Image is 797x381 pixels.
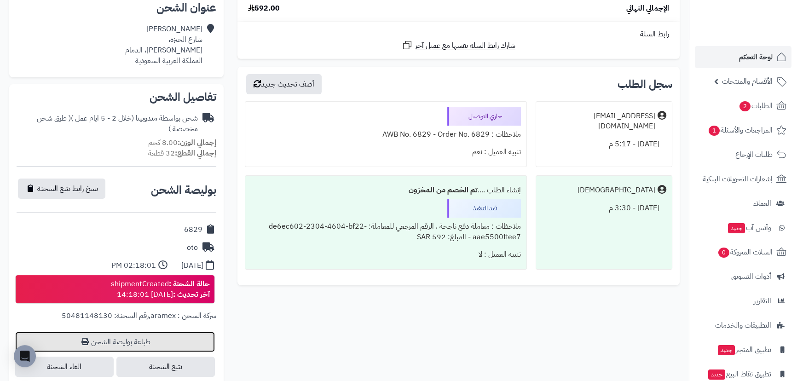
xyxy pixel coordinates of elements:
a: طلبات الإرجاع [695,144,791,166]
div: ملاحظات : AWB No. 6829 - Order No. 6829 [251,126,521,144]
span: وآتس آب [727,221,771,234]
div: shipmentCreated [DATE] 14:18:01 [111,279,210,300]
div: رابط السلة [241,29,676,40]
small: 8.00 كجم [148,137,216,148]
h2: بوليصة الشحن [151,185,216,196]
a: تطبيق المتجرجديد [695,339,791,361]
button: نسخ رابط تتبع الشحنة [18,179,105,199]
span: نسخ رابط تتبع الشحنة [37,183,98,194]
span: رقم الشحنة: 50481148130 [62,310,149,321]
a: لوحة التحكم [695,46,791,68]
div: Open Intercom Messenger [14,345,36,367]
span: العملاء [753,197,771,210]
span: تطبيق المتجر [717,343,771,356]
span: الطلبات [739,99,773,112]
span: المراجعات والأسئلة [708,124,773,137]
div: 6829 [184,225,202,235]
a: طباعة بوليصة الشحن [15,332,215,352]
div: قيد التنفيذ [447,199,521,218]
span: لوحة التحكم [739,51,773,63]
span: طلبات الإرجاع [735,148,773,161]
span: 2 [739,101,751,111]
div: شحن بواسطة مندوبينا (خلال 2 - 5 ايام عمل ) [17,113,198,134]
button: أضف تحديث جديد [246,74,322,94]
a: التقارير [695,290,791,312]
div: إنشاء الطلب .... [251,181,521,199]
span: شارك رابط السلة نفسها مع عميل آخر [415,40,515,51]
a: تتبع الشحنة [116,357,215,377]
a: المراجعات والأسئلة1 [695,119,791,141]
span: 1 [709,126,720,136]
a: العملاء [695,192,791,214]
div: , [17,311,216,332]
span: 592.00 [248,3,280,14]
span: التطبيقات والخدمات [715,319,771,332]
div: [DATE] [181,260,203,271]
span: إشعارات التحويلات البنكية [703,173,773,185]
a: إشعارات التحويلات البنكية [695,168,791,190]
div: تنبيه العميل : نعم [251,143,521,161]
div: 02:18:01 PM [111,260,156,271]
span: جديد [728,223,745,233]
div: [DATE] - 3:30 م [542,199,666,217]
h2: تفاصيل الشحن [17,92,216,103]
strong: إجمالي الوزن: [178,137,216,148]
div: [DEMOGRAPHIC_DATA] [578,185,655,196]
h3: سجل الطلب [618,79,672,90]
a: وآتس آبجديد [695,217,791,239]
div: ملاحظات : معاملة دفع ناجحة ، الرقم المرجعي للمعاملة: de6ec602-2304-4604-bf22-aae5500ffee7 - المبل... [251,218,521,246]
div: [DATE] - 5:17 م [542,135,666,153]
span: الإجمالي النهائي [626,3,669,14]
span: التقارير [754,294,771,307]
span: جديد [708,369,725,380]
strong: إجمالي القطع: [175,148,216,159]
a: السلات المتروكة0 [695,241,791,263]
span: 0 [718,248,729,258]
h2: عنوان الشحن [17,2,216,13]
span: شركة الشحن : aramex [150,310,216,321]
span: الأقسام والمنتجات [722,75,773,88]
div: [EMAIL_ADDRESS][DOMAIN_NAME] [542,111,655,132]
b: تم الخصم من المخزون [409,185,478,196]
strong: آخر تحديث : [173,289,210,300]
div: جاري التوصيل [447,107,521,126]
span: السلات المتروكة [717,246,773,259]
span: جديد [718,345,735,355]
small: 32 قطعة [148,148,216,159]
div: [PERSON_NAME] شارع الجيزه، [PERSON_NAME]، الدمام المملكة العربية السعودية [125,24,202,66]
a: الطلبات2 [695,95,791,117]
span: الغاء الشحنة [15,357,114,377]
strong: حالة الشحنة : [169,278,210,289]
a: أدوات التسويق [695,266,791,288]
div: تنبيه العميل : لا [251,246,521,264]
span: أدوات التسويق [731,270,771,283]
a: شارك رابط السلة نفسها مع عميل آخر [402,40,515,51]
div: oto [187,242,198,253]
span: ( طرق شحن مخصصة ) [37,113,198,134]
a: التطبيقات والخدمات [695,314,791,336]
span: تطبيق نقاط البيع [707,368,771,381]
